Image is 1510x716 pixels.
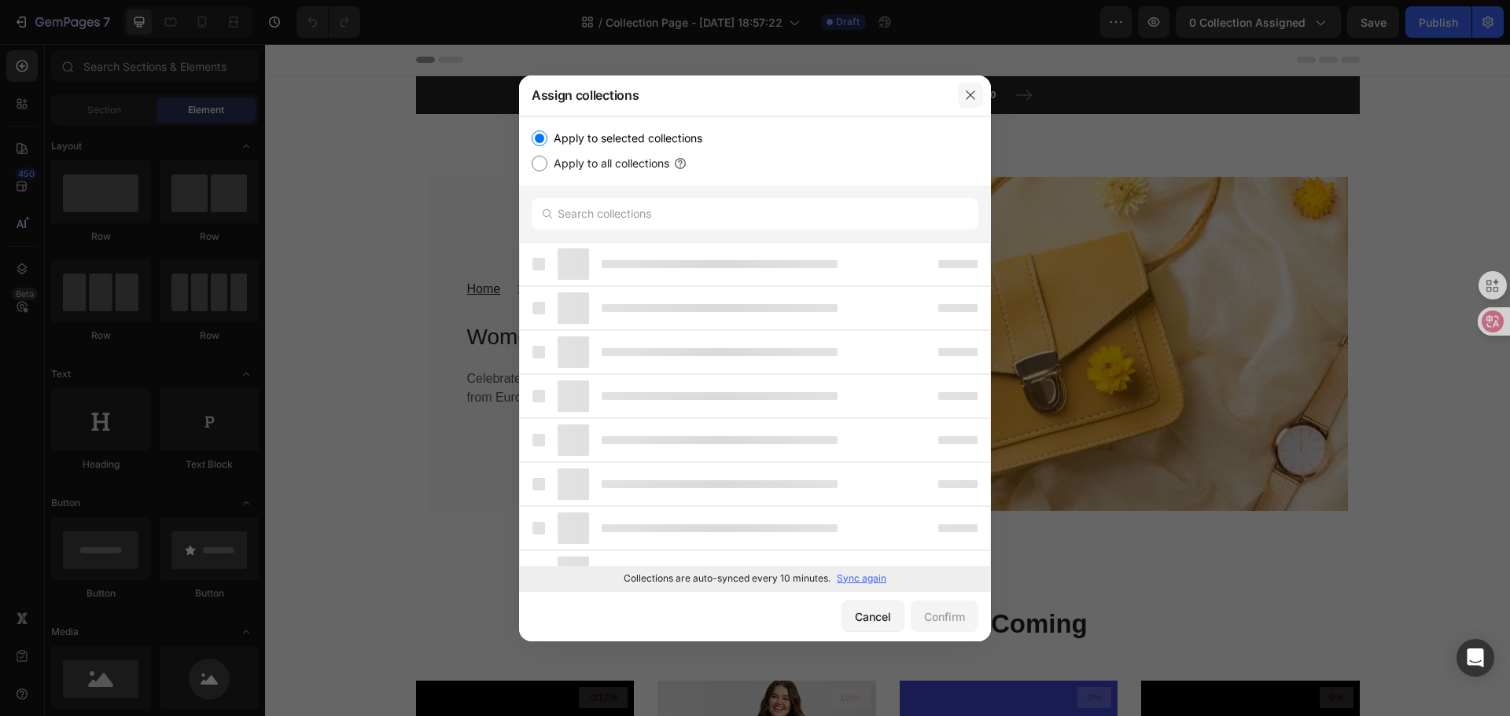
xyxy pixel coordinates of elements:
div: Cancel [855,608,891,625]
div: Assign collections [519,75,950,116]
pre: 0% [812,643,846,665]
button: Cancel [842,600,904,632]
p: FREE Shipping On All U.S. Orders Over $150 [463,43,783,59]
div: Confirm [924,608,965,625]
pre: 10% [565,643,604,665]
a: Home [202,238,236,252]
button: Carousel Back Arrow [474,39,499,64]
p: Sync again [837,571,886,586]
div: Open Intercom Messenger [1457,639,1494,677]
p: Women’s Day Collection [274,236,411,255]
p: Gifts For Her Collection [153,531,1093,554]
pre: -217% [314,643,363,665]
label: Apply to all collections [547,154,669,173]
button: Carousel Next Arrow [746,39,772,64]
label: Apply to selected collections [547,129,702,148]
p: Celebrate this [DATE][DATE] collection made from European high-quality cowhide. [202,325,459,363]
p: The Holiday Season Are Coming [153,564,1093,597]
img: Alt Image [486,133,1083,468]
p: Women’s Day Collection [202,277,459,310]
pre: 0% [1055,643,1088,665]
button: Confirm [911,600,978,632]
p: Collections are auto-synced every 10 minutes. [624,571,830,586]
input: Search collections [532,198,978,229]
